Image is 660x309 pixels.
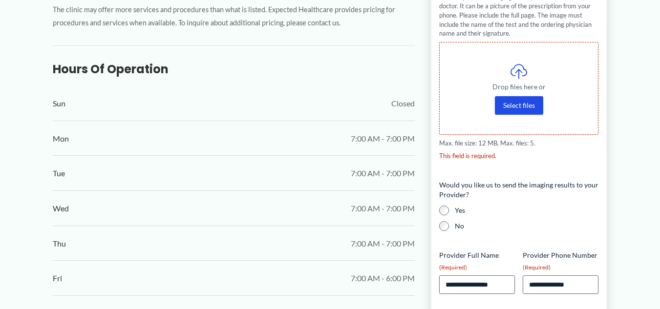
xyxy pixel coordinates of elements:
button: select files, imaging order or prescription (required) [495,96,543,115]
span: Mon [53,131,69,146]
label: Provider Phone Number [523,250,598,271]
span: 7:00 AM - 6:00 PM [351,271,415,286]
div: This field is required. [439,151,599,161]
span: Closed [391,96,415,111]
span: Fri [53,271,62,286]
p: The clinic may offer more services and procedures than what is listed. Expected Healthcare provid... [53,3,415,30]
span: Wed [53,201,69,216]
span: 7:00 AM - 7:00 PM [351,131,415,146]
span: Thu [53,236,66,251]
span: 7:00 AM - 7:00 PM [351,201,415,216]
span: (Required) [523,264,551,271]
label: Yes [455,206,599,215]
span: Tue [53,166,65,181]
span: Drop files here or [459,83,579,90]
span: 7:00 AM - 7:00 PM [351,236,415,251]
span: Sun [53,96,65,111]
span: 7:00 AM - 7:00 PM [351,166,415,181]
legend: Would you like us to send the imaging results to your Provider? [439,180,599,200]
span: Max. file size: 12 MB, Max. files: 5. [439,139,599,148]
h3: Hours of Operation [53,62,415,77]
span: (Required) [439,264,467,271]
label: Provider Full Name [439,250,515,271]
label: No [455,221,599,231]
